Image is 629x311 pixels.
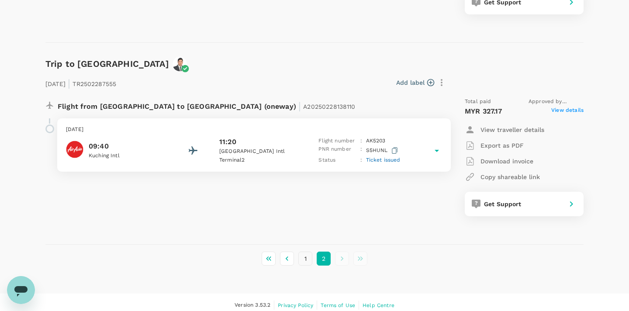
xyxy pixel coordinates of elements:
button: Go to page 1 [298,252,312,266]
button: Copy shareable link [465,169,540,185]
p: : [360,145,362,156]
p: Terminal 2 [219,156,298,165]
span: Terms of Use [321,302,355,308]
p: PNR number [318,145,357,156]
button: page 2 [317,252,331,266]
p: : [360,156,362,165]
p: [DATE] TR2502287555 [45,75,116,90]
h6: Trip to [GEOGRAPHIC_DATA] [45,57,169,71]
p: Status [318,156,357,165]
nav: pagination navigation [259,252,370,266]
span: Approved by [529,97,584,106]
p: Export as PDF [480,141,524,150]
span: A20250228138110 [303,103,355,110]
span: | [298,100,301,112]
p: MYR 327.17 [465,106,502,117]
span: View details [551,106,584,117]
button: Go to first page [262,252,276,266]
img: avatar-67c14c8e670bc.jpeg [173,57,187,71]
p: AK 5203 [366,137,386,145]
p: 09:40 [89,141,167,152]
img: AirAsia [66,141,83,158]
a: Terms of Use [321,301,355,310]
span: Total paid [465,97,491,106]
button: Add label [396,78,434,87]
p: [DATE] [66,125,442,134]
span: Ticket issued [366,157,401,163]
p: Copy shareable link [480,173,540,181]
span: Get Support [484,200,522,207]
p: S5HUNL [366,145,400,156]
p: [GEOGRAPHIC_DATA] Intl [219,147,298,156]
p: Flight from [GEOGRAPHIC_DATA] to [GEOGRAPHIC_DATA] (oneway) [58,97,356,113]
button: Download invoice [465,153,533,169]
span: | [68,77,70,90]
button: View traveller details [465,122,544,138]
p: Kuching Intl [89,152,167,160]
button: Go to previous page [280,252,294,266]
a: Help Centre [363,301,394,310]
p: View traveller details [480,125,544,134]
iframe: Button to launch messaging window, conversation in progress [7,276,35,304]
span: Version 3.53.2 [235,301,270,310]
p: 11:20 [219,137,236,147]
span: Privacy Policy [278,302,313,308]
a: Privacy Policy [278,301,313,310]
p: Flight number [318,137,357,145]
p: : [360,137,362,145]
button: Export as PDF [465,138,524,153]
p: Download invoice [480,157,533,166]
span: Help Centre [363,302,394,308]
